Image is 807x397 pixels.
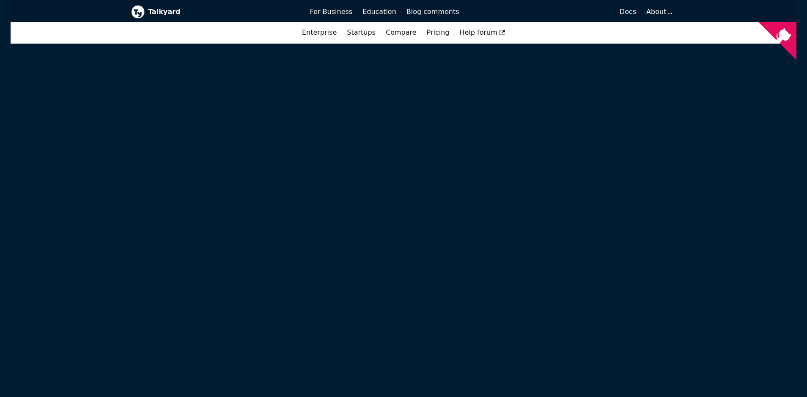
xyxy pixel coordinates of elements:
[386,28,417,36] a: Compare
[131,5,145,19] img: Talkyard logo
[357,5,401,19] a: Education
[406,8,459,16] span: Blog comments
[646,8,671,16] a: About
[459,28,505,36] span: Help forum
[362,8,396,16] span: Education
[131,5,298,19] a: Talkyard logoTalkyard
[422,25,455,40] a: Pricing
[401,5,464,19] a: Blog comments
[464,5,642,19] a: Docs
[342,25,381,40] a: Startups
[620,8,636,16] span: Docs
[454,25,510,40] a: Help forum
[310,8,353,16] span: For Business
[297,25,342,40] a: Enterprise
[305,5,358,19] a: For Business
[148,6,298,17] b: Talkyard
